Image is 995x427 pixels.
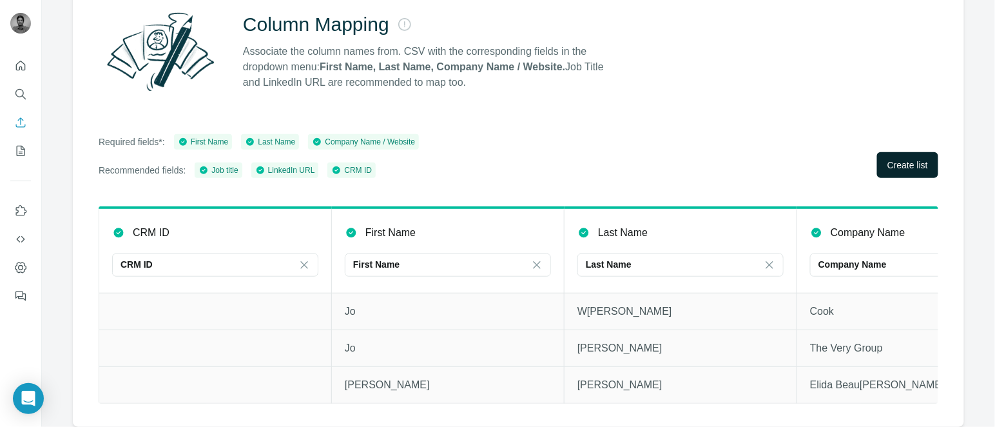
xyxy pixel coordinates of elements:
[99,164,186,177] p: Recommended fields:
[345,304,551,319] p: Jo
[365,225,416,241] p: First Name
[10,13,31,34] img: Avatar
[887,159,928,172] span: Create list
[577,377,784,393] p: [PERSON_NAME]
[121,258,153,271] p: CRM ID
[198,164,238,176] div: Job title
[10,111,31,134] button: Enrich CSV
[320,61,565,72] strong: First Name, Last Name, Company Name / Website.
[10,139,31,163] button: My lists
[831,225,905,241] p: Company Name
[598,225,648,241] p: Last Name
[10,228,31,251] button: Use Surfe API
[345,341,551,356] p: Jo
[312,136,415,148] div: Company Name / Website
[10,54,31,77] button: Quick start
[577,304,784,319] p: W[PERSON_NAME]
[13,383,44,414] div: Open Intercom Messenger
[818,258,887,271] p: Company Name
[243,13,389,36] h2: Column Mapping
[99,5,222,98] img: Surfe Illustration - Column Mapping
[133,225,169,241] p: CRM ID
[577,341,784,356] p: [PERSON_NAME]
[243,44,615,90] p: Associate the column names from. CSV with the corresponding fields in the dropdown menu: Job Titl...
[353,258,400,271] p: First Name
[10,256,31,279] button: Dashboard
[245,136,295,148] div: Last Name
[255,164,315,176] div: LinkedIn URL
[99,135,165,148] p: Required fields*:
[10,284,31,308] button: Feedback
[10,199,31,223] button: Use Surfe on LinkedIn
[178,136,229,148] div: First Name
[877,152,938,178] button: Create list
[586,258,632,271] p: Last Name
[10,83,31,106] button: Search
[345,377,551,393] p: [PERSON_NAME]
[331,164,372,176] div: CRM ID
